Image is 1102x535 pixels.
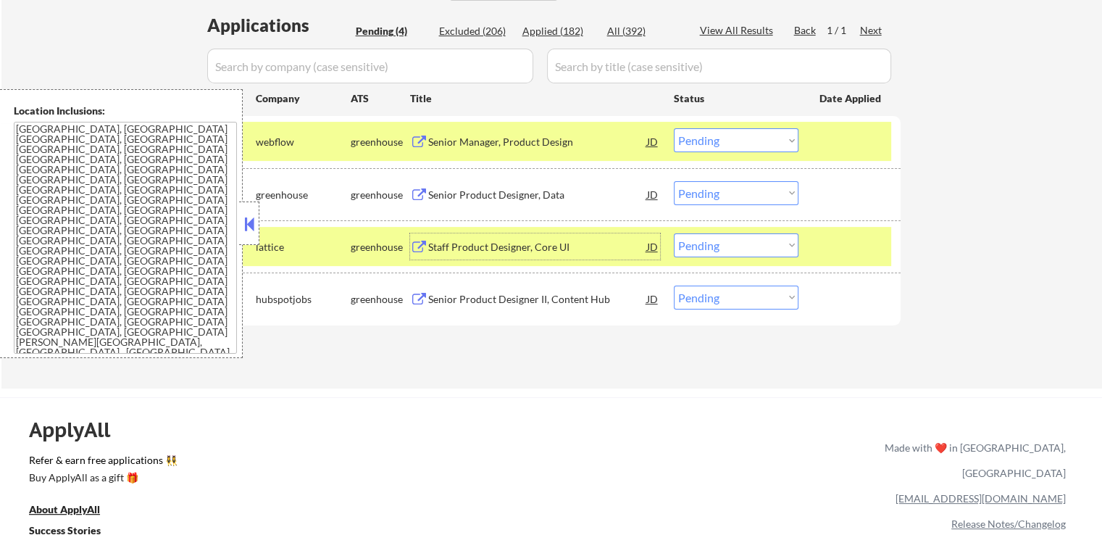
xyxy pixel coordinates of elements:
[410,91,660,106] div: Title
[547,49,891,83] input: Search by title (case sensitive)
[428,240,647,254] div: Staff Product Designer, Core UI
[29,503,100,515] u: About ApplyAll
[256,240,351,254] div: lattice
[439,24,512,38] div: Excluded (206)
[256,91,351,106] div: Company
[351,91,410,106] div: ATS
[29,418,127,442] div: ApplyAll
[351,240,410,254] div: greenhouse
[827,23,860,38] div: 1 / 1
[522,24,595,38] div: Applied (182)
[29,473,174,483] div: Buy ApplyAll as a gift 🎁
[428,135,647,149] div: Senior Manager, Product Design
[607,24,680,38] div: All (392)
[646,128,660,154] div: JD
[428,188,647,202] div: Senior Product Designer, Data
[29,502,120,521] a: About ApplyAll
[896,492,1066,505] a: [EMAIL_ADDRESS][DOMAIN_NAME]
[207,49,533,83] input: Search by company (case sensitive)
[860,23,883,38] div: Next
[674,85,798,111] div: Status
[256,135,351,149] div: webflow
[646,286,660,312] div: JD
[646,233,660,260] div: JD
[29,470,174,489] a: Buy ApplyAll as a gift 🎁
[351,292,410,307] div: greenhouse
[879,435,1066,486] div: Made with ❤️ in [GEOGRAPHIC_DATA], [GEOGRAPHIC_DATA]
[29,455,582,470] a: Refer & earn free applications 👯‍♀️
[14,104,237,118] div: Location Inclusions:
[207,17,351,34] div: Applications
[428,292,647,307] div: Senior Product Designer II, Content Hub
[256,188,351,202] div: greenhouse
[951,518,1066,530] a: Release Notes/Changelog
[700,23,777,38] div: View All Results
[794,23,817,38] div: Back
[351,188,410,202] div: greenhouse
[256,292,351,307] div: hubspotjobs
[819,91,883,106] div: Date Applied
[646,181,660,207] div: JD
[351,135,410,149] div: greenhouse
[356,24,428,38] div: Pending (4)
